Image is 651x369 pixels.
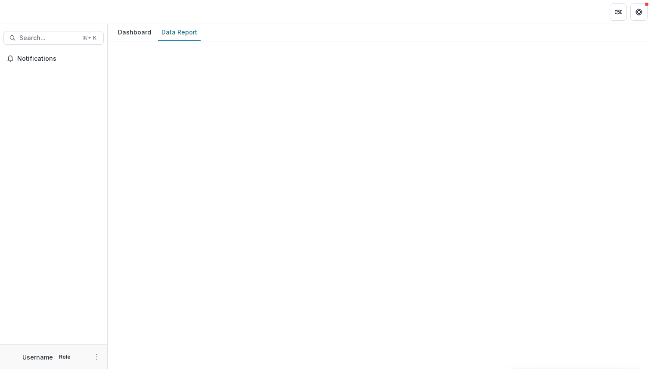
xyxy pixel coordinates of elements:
[56,353,73,361] p: Role
[3,31,104,45] button: Search...
[22,353,53,362] p: Username
[158,24,201,41] a: Data Report
[115,26,155,38] div: Dashboard
[630,3,648,21] button: Get Help
[158,26,201,38] div: Data Report
[17,55,100,62] span: Notifications
[92,352,102,362] button: More
[19,34,77,42] span: Search...
[3,52,104,65] button: Notifications
[81,33,98,43] div: ⌘ + K
[610,3,627,21] button: Partners
[115,24,155,41] a: Dashboard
